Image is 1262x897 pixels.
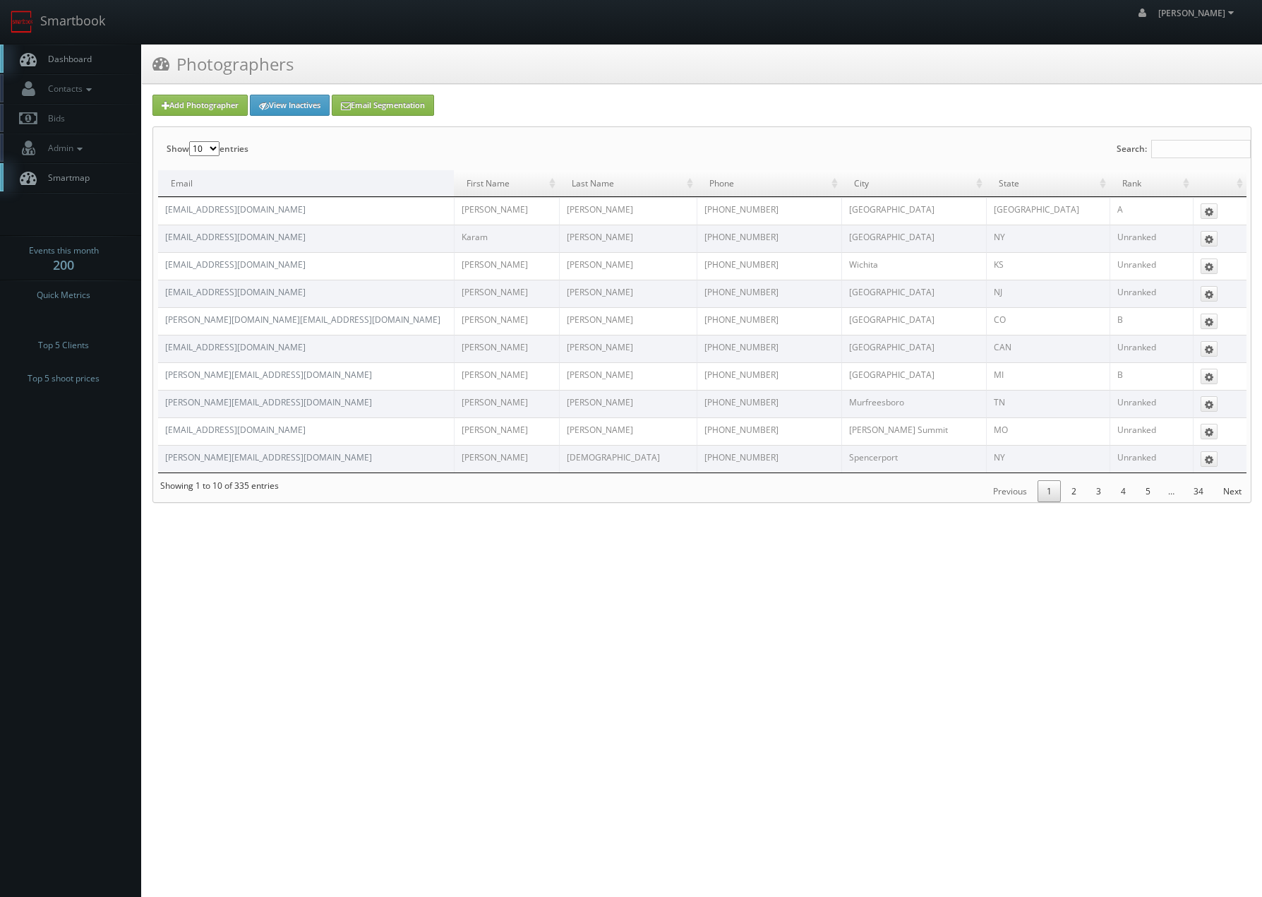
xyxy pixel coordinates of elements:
[984,480,1036,502] a: Previous
[986,280,1110,307] td: NJ
[1160,485,1183,497] span: …
[165,259,306,271] a: [EMAIL_ADDRESS][DOMAIN_NAME]
[37,288,90,302] span: Quick Metrics
[697,362,841,390] td: [PHONE_NUMBER]
[1117,127,1251,170] label: Search:
[165,396,372,408] a: [PERSON_NAME][EMAIL_ADDRESS][DOMAIN_NAME]
[841,197,986,225] td: [GEOGRAPHIC_DATA]
[454,417,559,445] td: [PERSON_NAME]
[189,141,220,156] select: Showentries
[1110,362,1193,390] td: B
[165,424,306,436] a: [EMAIL_ADDRESS][DOMAIN_NAME]
[152,95,248,116] a: Add Photographer
[841,170,986,197] td: City: activate to sort column ascending
[1136,480,1160,502] a: 5
[559,362,697,390] td: [PERSON_NAME]
[1110,225,1193,252] td: Unranked
[986,252,1110,280] td: KS
[1112,480,1135,502] a: 4
[841,280,986,307] td: [GEOGRAPHIC_DATA]
[559,225,697,252] td: [PERSON_NAME]
[559,252,697,280] td: [PERSON_NAME]
[986,390,1110,417] td: TN
[454,225,559,252] td: Karam
[158,170,454,197] td: Email: activate to sort column descending
[38,338,89,352] span: Top 5 Clients
[1184,480,1213,502] a: 34
[986,225,1110,252] td: NY
[454,335,559,362] td: [PERSON_NAME]
[1110,252,1193,280] td: Unranked
[454,197,559,225] td: [PERSON_NAME]
[1038,480,1061,502] a: 1
[454,307,559,335] td: [PERSON_NAME]
[841,335,986,362] td: [GEOGRAPHIC_DATA]
[697,225,841,252] td: [PHONE_NUMBER]
[165,231,306,243] a: [EMAIL_ADDRESS][DOMAIN_NAME]
[454,280,559,307] td: [PERSON_NAME]
[1110,280,1193,307] td: Unranked
[559,335,697,362] td: [PERSON_NAME]
[1110,417,1193,445] td: Unranked
[165,203,306,215] a: [EMAIL_ADDRESS][DOMAIN_NAME]
[986,445,1110,473] td: NY
[559,390,697,417] td: [PERSON_NAME]
[41,53,92,65] span: Dashboard
[152,52,294,76] h3: Photographers
[1193,170,1246,197] td: : activate to sort column ascending
[165,286,306,298] a: [EMAIL_ADDRESS][DOMAIN_NAME]
[697,170,841,197] td: Phone: activate to sort column ascending
[841,252,986,280] td: Wichita
[1214,480,1251,502] a: Next
[697,252,841,280] td: [PHONE_NUMBER]
[454,170,559,197] td: First Name: activate to sort column ascending
[28,372,100,386] span: Top 5 shoot prices
[29,244,99,258] span: Events this month
[1110,197,1193,225] td: A
[41,142,86,154] span: Admin
[986,362,1110,390] td: MI
[697,390,841,417] td: [PHONE_NUMBER]
[559,170,697,197] td: Last Name: activate to sort column ascending
[841,225,986,252] td: [GEOGRAPHIC_DATA]
[454,445,559,473] td: [PERSON_NAME]
[1087,480,1110,502] a: 3
[53,256,74,273] strong: 200
[165,314,440,326] a: [PERSON_NAME][DOMAIN_NAME][EMAIL_ADDRESS][DOMAIN_NAME]
[559,280,697,307] td: [PERSON_NAME]
[697,307,841,335] td: [PHONE_NUMBER]
[986,197,1110,225] td: [GEOGRAPHIC_DATA]
[986,170,1110,197] td: State: activate to sort column ascending
[41,83,95,95] span: Contacts
[559,197,697,225] td: [PERSON_NAME]
[11,11,33,33] img: smartbook-logo.png
[1110,170,1193,197] td: Rank: activate to sort column ascending
[1151,140,1251,158] input: Search:
[559,307,697,335] td: [PERSON_NAME]
[559,445,697,473] td: [DEMOGRAPHIC_DATA]
[841,362,986,390] td: [GEOGRAPHIC_DATA]
[454,362,559,390] td: [PERSON_NAME]
[559,417,697,445] td: [PERSON_NAME]
[986,417,1110,445] td: MO
[332,95,434,116] a: Email Segmentation
[697,445,841,473] td: [PHONE_NUMBER]
[841,417,986,445] td: [PERSON_NAME] Summit
[697,417,841,445] td: [PHONE_NUMBER]
[250,95,330,116] a: View Inactives
[697,335,841,362] td: [PHONE_NUMBER]
[1062,480,1086,502] a: 2
[165,341,306,353] a: [EMAIL_ADDRESS][DOMAIN_NAME]
[1110,445,1193,473] td: Unranked
[41,172,90,184] span: Smartmap
[454,390,559,417] td: [PERSON_NAME]
[986,335,1110,362] td: CAN
[1110,335,1193,362] td: Unranked
[1110,390,1193,417] td: Unranked
[841,445,986,473] td: Spencerport
[41,112,65,124] span: Bids
[167,127,248,170] label: Show entries
[697,197,841,225] td: [PHONE_NUMBER]
[165,451,372,463] a: [PERSON_NAME][EMAIL_ADDRESS][DOMAIN_NAME]
[841,390,986,417] td: Murfreesboro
